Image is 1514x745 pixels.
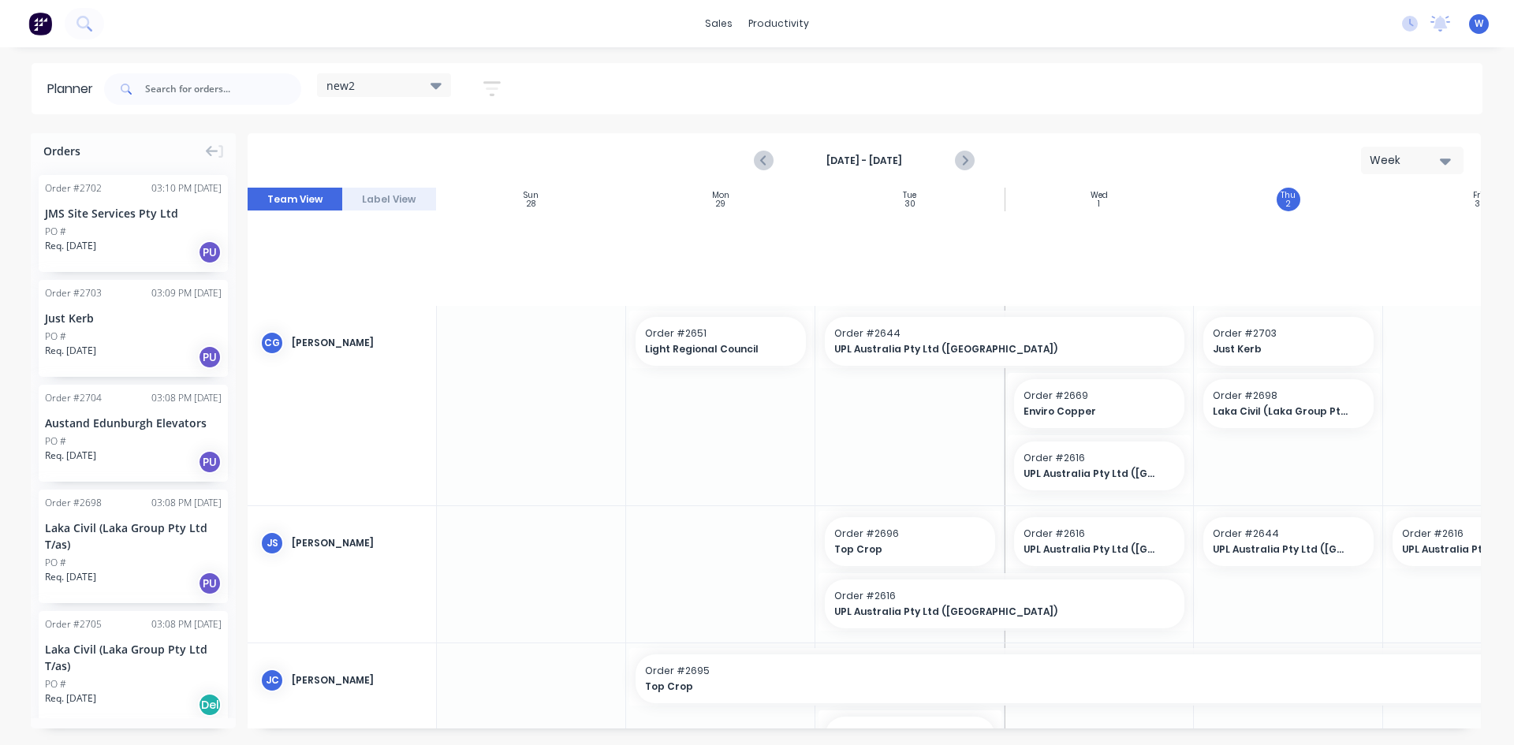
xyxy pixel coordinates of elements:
[904,200,915,208] div: 30
[151,181,222,196] div: 03:10 PM [DATE]
[716,200,725,208] div: 29
[198,450,222,474] div: PU
[198,572,222,595] div: PU
[1213,342,1349,356] span: Just Kerb
[292,336,423,350] div: [PERSON_NAME]
[342,188,437,211] button: Label View
[151,496,222,510] div: 03:08 PM [DATE]
[45,496,102,510] div: Order # 2698
[45,330,66,344] div: PO #
[1473,191,1482,200] div: Fri
[1091,191,1108,200] div: Wed
[645,680,1463,694] span: Top Crop
[1213,542,1349,557] span: UPL Australia Pty Ltd ([GEOGRAPHIC_DATA])
[45,449,96,463] span: Req. [DATE]
[1024,404,1160,419] span: Enviro Copper
[645,326,796,341] span: Order # 2651
[45,641,222,674] div: Laka Civil (Laka Group Pty Ltd T/as)
[1370,152,1442,169] div: Week
[1475,200,1480,208] div: 3
[1361,147,1464,174] button: Week
[1024,542,1160,557] span: UPL Australia Pty Ltd ([GEOGRAPHIC_DATA])
[260,531,284,555] div: JS
[292,536,423,550] div: [PERSON_NAME]
[292,673,423,687] div: [PERSON_NAME]
[45,434,66,449] div: PO #
[45,391,102,405] div: Order # 2704
[1213,389,1364,403] span: Order # 2698
[45,415,222,431] div: Austand Edunburgh Elevators
[151,617,222,631] div: 03:08 PM [DATE]
[712,191,729,200] div: Mon
[45,520,222,553] div: Laka Civil (Laka Group Pty Ltd T/as)
[903,191,916,200] div: Tue
[834,726,986,740] span: Order # 2696
[1286,200,1291,208] div: 2
[834,589,1175,603] span: Order # 2616
[45,225,66,239] div: PO #
[697,12,740,35] div: sales
[1098,200,1100,208] div: 1
[834,605,1141,619] span: UPL Australia Pty Ltd ([GEOGRAPHIC_DATA])
[151,286,222,300] div: 03:09 PM [DATE]
[151,391,222,405] div: 03:08 PM [DATE]
[145,73,301,105] input: Search for orders...
[1213,326,1364,341] span: Order # 2703
[1024,467,1160,481] span: UPL Australia Pty Ltd ([GEOGRAPHIC_DATA])
[45,570,96,584] span: Req. [DATE]
[834,342,1141,356] span: UPL Australia Pty Ltd ([GEOGRAPHIC_DATA])
[1213,527,1364,541] span: Order # 2644
[834,527,986,541] span: Order # 2696
[527,200,535,208] div: 28
[740,12,817,35] div: productivity
[524,191,539,200] div: Sun
[45,556,66,570] div: PO #
[260,331,284,355] div: CG
[45,344,96,358] span: Req. [DATE]
[47,80,101,99] div: Planner
[1281,191,1296,200] div: Thu
[198,345,222,369] div: PU
[1213,404,1349,419] span: Laka Civil (Laka Group Pty Ltd T/as)
[45,310,222,326] div: Just Kerb
[45,691,96,706] span: Req. [DATE]
[45,181,102,196] div: Order # 2702
[1024,527,1175,541] span: Order # 2616
[1024,389,1175,403] span: Order # 2669
[45,239,96,253] span: Req. [DATE]
[834,326,1175,341] span: Order # 2644
[326,77,355,94] span: new2
[45,617,102,631] div: Order # 2705
[43,143,80,159] span: Orders
[1024,451,1175,465] span: Order # 2616
[260,669,284,692] div: JC
[248,188,342,211] button: Team View
[45,286,102,300] div: Order # 2703
[45,677,66,691] div: PO #
[198,693,222,717] div: Del
[834,542,971,557] span: Top Crop
[198,240,222,264] div: PU
[1475,17,1483,31] span: W
[45,205,222,222] div: JMS Site Services Pty Ltd
[645,342,781,356] span: Light Regional Council
[785,154,943,168] strong: [DATE] - [DATE]
[28,12,52,35] img: Factory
